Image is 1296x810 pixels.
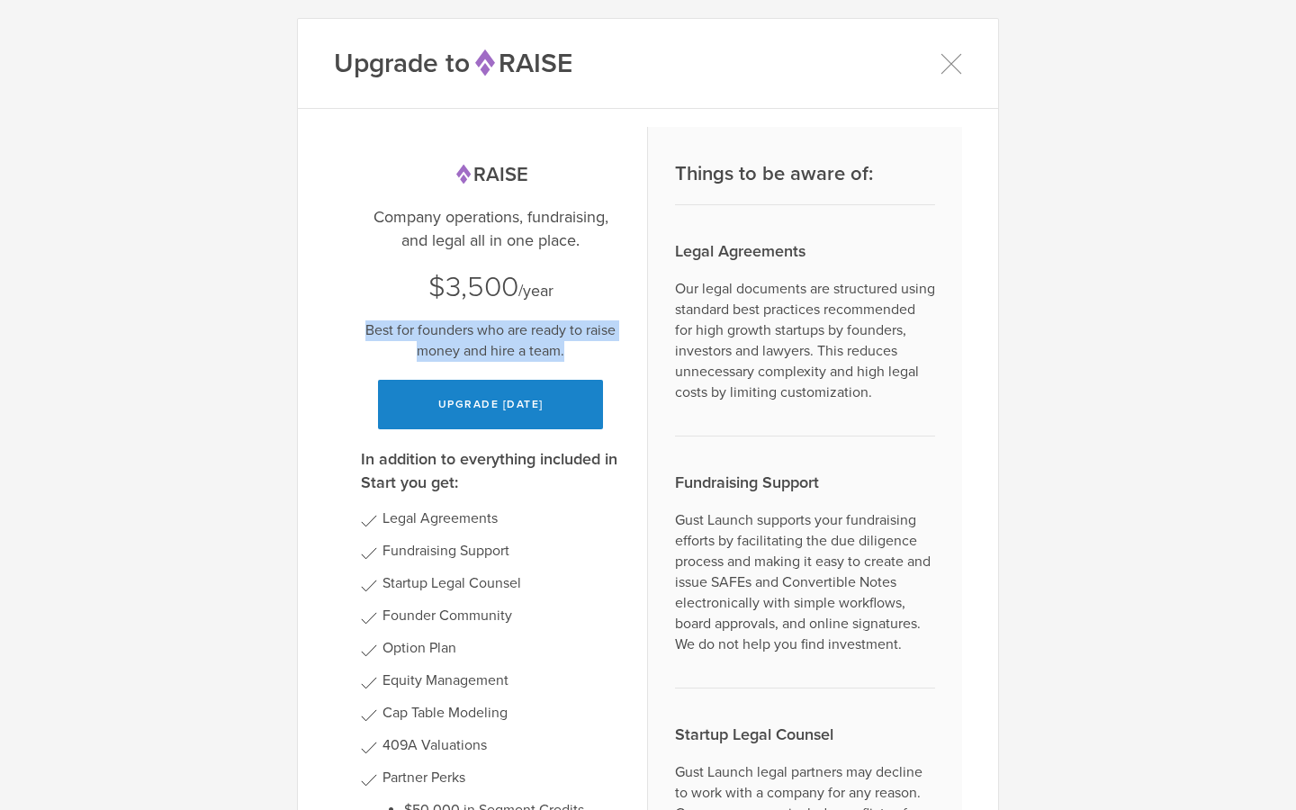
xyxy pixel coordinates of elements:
[675,161,935,187] h2: Things to be aware of:
[382,640,620,656] li: Option Plan
[675,471,935,494] h3: Fundraising Support
[361,268,620,306] div: /year
[453,163,528,186] span: Raise
[361,447,620,494] h3: In addition to everything included in Start you get:
[382,737,620,753] li: 409A Valuations
[382,705,620,721] li: Cap Table Modeling
[382,575,620,591] li: Startup Legal Counsel
[382,510,620,526] li: Legal Agreements
[361,205,620,252] p: Company operations, fundraising, and legal all in one place.
[428,270,518,304] span: $3,500
[382,607,620,624] li: Founder Community
[361,320,620,362] p: Best for founders who are ready to raise money and hire a team.
[378,380,603,429] button: Upgrade [DATE]
[675,723,935,746] h3: Startup Legal Counsel
[675,239,935,263] h3: Legal Agreements
[470,47,572,80] span: Raise
[675,279,935,403] p: Our legal documents are structured using standard best practices recommended for high growth star...
[334,45,572,82] h1: Upgrade to
[675,510,935,655] p: Gust Launch supports your fundraising efforts by facilitating the due diligence process and makin...
[382,672,620,688] li: Equity Management
[382,543,620,559] li: Fundraising Support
